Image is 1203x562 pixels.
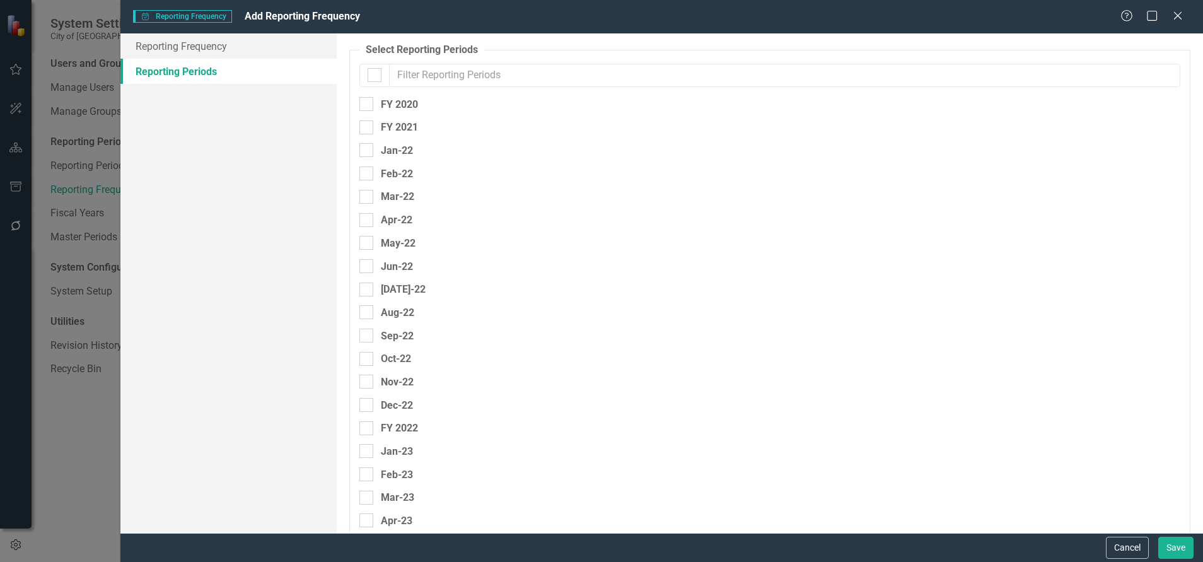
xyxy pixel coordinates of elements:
[120,59,337,84] a: Reporting Periods
[381,328,414,344] div: Sep-22
[381,212,412,228] div: Apr-22
[1106,537,1149,559] button: Cancel
[381,166,413,182] div: Feb-22
[381,281,426,297] div: [DATE]-22
[381,351,411,366] div: Oct-22
[381,467,413,483] div: Feb-23
[381,119,418,135] div: FY 2021
[120,33,337,59] a: Reporting Frequency
[381,397,413,413] div: Dec-22
[381,189,414,204] div: Mar-22
[1158,537,1194,559] button: Save
[381,143,413,158] div: Jan-22
[133,10,232,23] span: Reporting Frequency
[359,43,484,57] legend: Select Reporting Periods
[381,374,414,390] div: Nov-22
[381,513,412,529] div: Apr-23
[245,10,360,22] span: Add Reporting Frequency
[389,64,1180,87] input: Filter Reporting Periods
[381,420,418,436] div: FY 2022
[381,305,414,320] div: Aug-22
[381,259,413,274] div: Jun-22
[381,443,413,459] div: Jan-23
[381,97,418,112] div: FY 2020
[381,235,416,251] div: May-22
[381,489,414,505] div: Mar-23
